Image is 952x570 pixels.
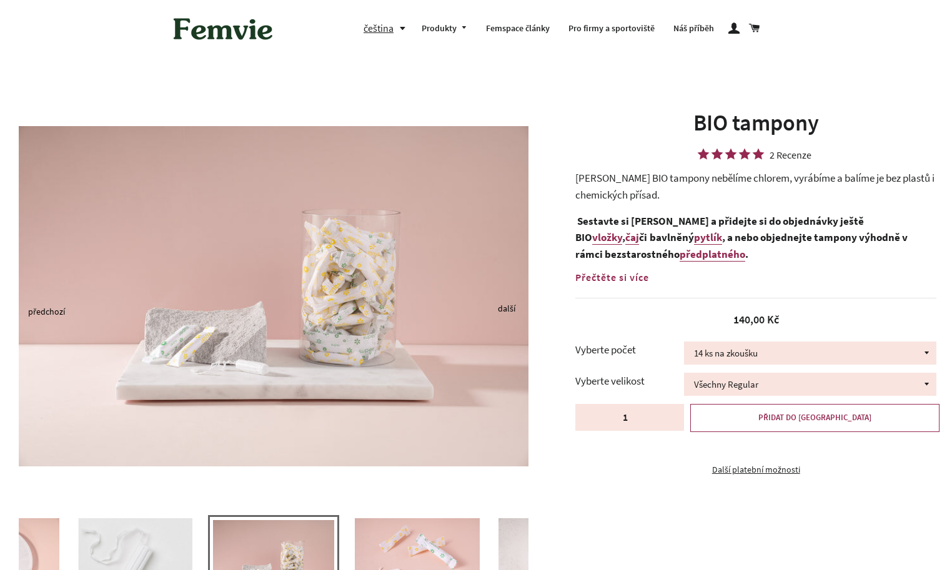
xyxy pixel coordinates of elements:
a: Femspace články [477,12,559,45]
img: TER07008_nahled_cfd02d5d-4436-44de-82e2-ee22d3490172_800x.jpg [19,126,528,466]
div: [PERSON_NAME] BIO tampony nebělíme chlorem, vyrábíme a balíme je bez plastů i chemických přísad. [575,170,936,203]
img: Femvie [167,9,279,48]
a: vložky [592,230,622,245]
a: předplatného [680,247,745,262]
span: Přečtěte si více [575,271,649,283]
label: Vyberte počet [575,342,683,358]
span: 140,00 Kč [733,312,779,327]
a: Pro firmy a sportoviště [559,12,664,45]
button: PŘIDAT DO [GEOGRAPHIC_DATA] [690,404,940,431]
strong: Sestavte si [PERSON_NAME] a přidejte si do objednávky ještě BIO , či bavlněný , a nebo objednejte... [575,214,908,262]
a: Další platební možnosti [575,463,936,477]
a: čaj [625,230,639,245]
h1: BIO tampony [575,107,936,139]
span: PŘIDAT DO [GEOGRAPHIC_DATA] [758,412,871,423]
a: Náš příběh [664,12,723,45]
button: čeština [364,20,412,37]
div: 2 Recenze [770,150,811,159]
button: Next [498,308,504,312]
a: Produkty [412,12,477,45]
a: pytlík [694,230,722,245]
label: Vyberte velikost [575,373,683,390]
button: Previous [28,312,34,315]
